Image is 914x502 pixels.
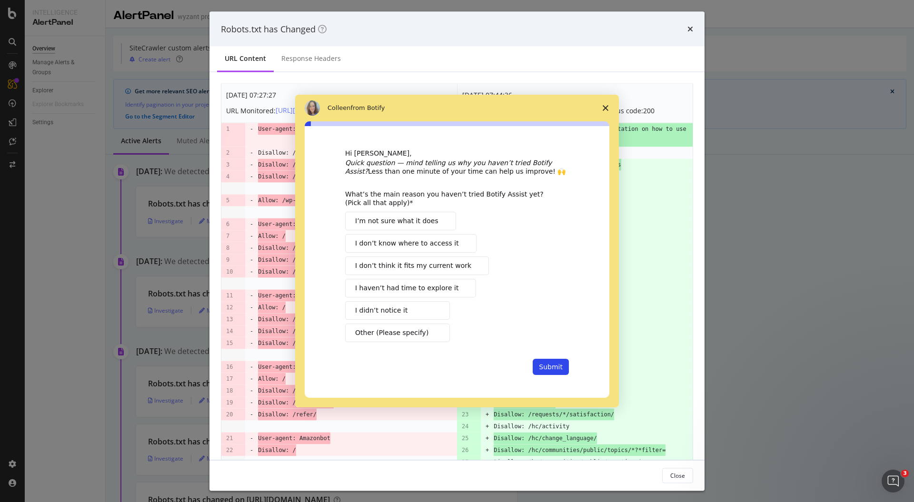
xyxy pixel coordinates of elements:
[355,261,471,271] span: I don’t think it fits my current work
[345,234,477,253] button: I don’t know where to access it
[345,279,476,297] button: I haven’t had time to explore it
[355,305,407,315] span: I didn’t notice it
[345,159,552,175] i: Quick question — mind telling us why you haven’t tried Botify Assist?
[351,104,385,111] span: from Botify
[345,190,555,207] div: What’s the main reason you haven’t tried Botify Assist yet? (Pick all that apply)
[533,359,569,375] button: Submit
[345,256,489,275] button: I don’t think it fits my current work
[592,95,619,121] span: Close survey
[355,283,458,293] span: I haven’t had time to explore it
[328,104,351,111] span: Colleen
[345,158,569,176] div: Less than one minute of your time can help us improve! 🙌
[355,238,459,248] span: I don’t know where to access it
[345,324,450,342] button: Other (Please specify)
[345,149,569,158] div: Hi [PERSON_NAME],
[345,301,450,320] button: I didn’t notice it
[345,212,456,230] button: I’m not sure what it does
[355,328,428,338] span: Other (Please specify)
[305,100,320,116] img: Profile image for Colleen
[355,216,438,226] span: I’m not sure what it does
